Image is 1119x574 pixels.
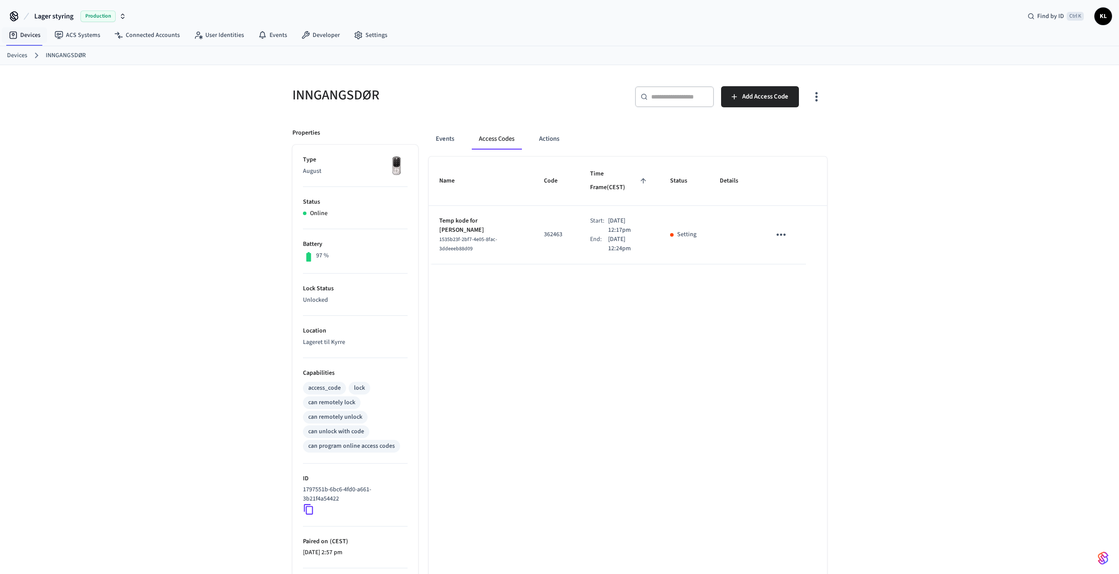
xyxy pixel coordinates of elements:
[251,27,294,43] a: Events
[472,128,521,150] button: Access Codes
[1094,7,1112,25] button: KL
[310,209,328,218] p: Online
[608,235,649,253] p: [DATE] 12:24pm
[429,157,827,264] table: sticky table
[439,236,497,252] span: 1535b23f-2bf7-4e05-8fac-3ddeeeb88d09
[107,27,187,43] a: Connected Accounts
[328,537,348,546] span: ( CEST )
[303,548,408,557] p: [DATE] 2:57 pm
[303,537,408,546] p: Paired on
[386,155,408,177] img: Yale Assure Touchscreen Wifi Smart Lock, Satin Nickel, Front
[590,167,649,195] span: Time Frame(CEST)
[742,91,788,102] span: Add Access Code
[1067,12,1084,21] span: Ctrl K
[303,485,404,504] p: 1797551b-6bc6-4fd0-a661-3b21f4a54422
[670,174,699,188] span: Status
[721,86,799,107] button: Add Access Code
[292,128,320,138] p: Properties
[303,197,408,207] p: Status
[308,442,395,451] div: can program online access codes
[347,27,394,43] a: Settings
[677,230,696,239] p: Setting
[303,296,408,305] p: Unlocked
[294,27,347,43] a: Developer
[316,251,329,260] p: 97 %
[439,216,523,235] p: Temp kode for [PERSON_NAME]
[303,338,408,347] p: Lageret til Kyrre
[308,398,355,407] div: can remotely lock
[590,235,608,253] div: End:
[308,413,362,422] div: can remotely unlock
[2,27,47,43] a: Devices
[303,369,408,378] p: Capabilities
[532,128,566,150] button: Actions
[303,284,408,293] p: Lock Status
[187,27,251,43] a: User Identities
[303,155,408,165] p: Type
[292,86,554,104] h5: INNGANGSDØR
[46,51,86,60] a: INNGANGSDØR
[544,174,569,188] span: Code
[80,11,116,22] span: Production
[303,474,408,483] p: ID
[590,216,608,235] div: Start:
[608,216,649,235] p: [DATE] 12:17pm
[429,128,461,150] button: Events
[303,167,408,176] p: August
[720,174,750,188] span: Details
[1095,8,1111,24] span: KL
[429,128,827,150] div: ant example
[1098,551,1108,565] img: SeamLogoGradient.69752ec5.svg
[7,51,27,60] a: Devices
[354,384,365,393] div: lock
[47,27,107,43] a: ACS Systems
[308,384,341,393] div: access_code
[303,326,408,336] p: Location
[439,174,466,188] span: Name
[1037,12,1064,21] span: Find by ID
[303,240,408,249] p: Battery
[308,427,364,436] div: can unlock with code
[1021,8,1091,24] div: Find by IDCtrl K
[34,11,73,22] span: Lager styring
[544,230,569,239] p: 362463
